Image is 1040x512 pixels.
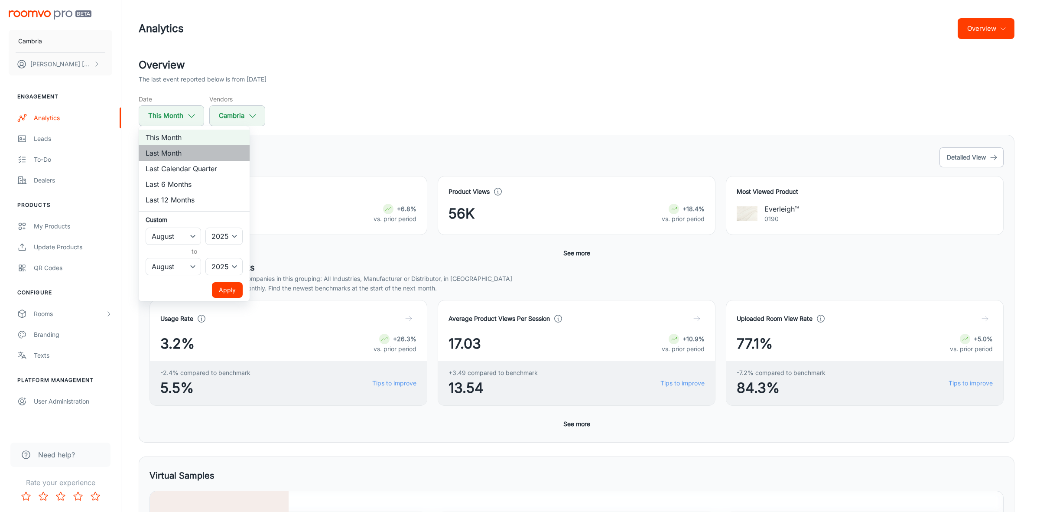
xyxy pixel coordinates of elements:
[139,161,250,176] li: Last Calendar Quarter
[139,130,250,145] li: This Month
[139,145,250,161] li: Last Month
[139,192,250,208] li: Last 12 Months
[147,247,241,256] h6: to
[139,176,250,192] li: Last 6 Months
[212,282,243,298] button: Apply
[146,215,243,224] h6: Custom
